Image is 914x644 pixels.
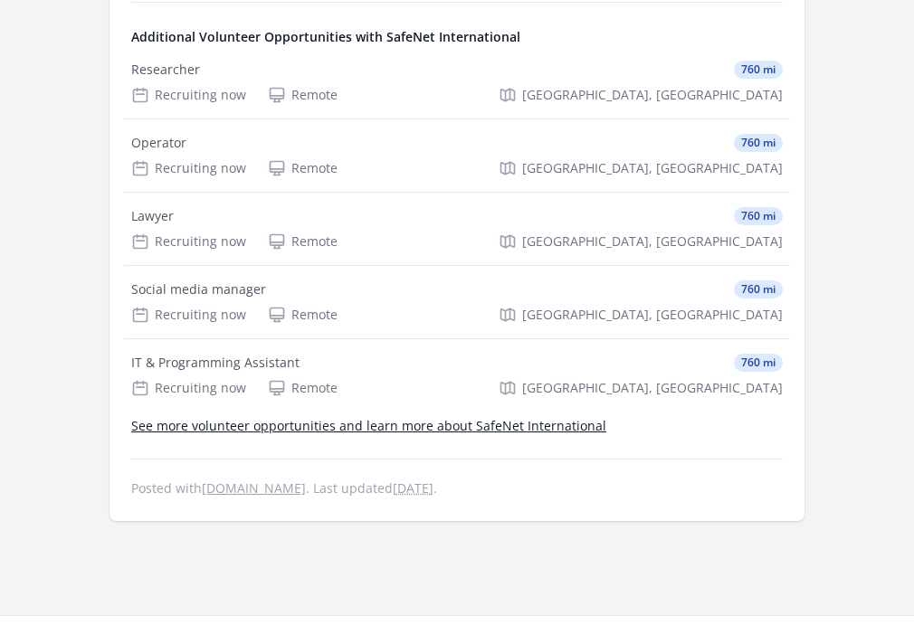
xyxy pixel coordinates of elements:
[268,159,338,177] div: Remote
[131,28,783,46] h4: Additional Volunteer Opportunities with SafeNet International
[734,134,783,152] span: 760 mi
[131,280,266,298] div: Social media manager
[131,86,246,104] div: Recruiting now
[131,232,246,251] div: Recruiting now
[522,306,783,324] span: [GEOGRAPHIC_DATA], [GEOGRAPHIC_DATA]
[522,86,783,104] span: [GEOGRAPHIC_DATA], [GEOGRAPHIC_DATA]
[124,46,790,118] a: Researcher 760 mi Recruiting now Remote [GEOGRAPHIC_DATA], [GEOGRAPHIC_DATA]
[131,159,246,177] div: Recruiting now
[734,354,783,372] span: 760 mi
[124,193,790,265] a: Lawyer 760 mi Recruiting now Remote [GEOGRAPHIC_DATA], [GEOGRAPHIC_DATA]
[131,354,300,372] div: IT & Programming Assistant
[734,61,783,79] span: 760 mi
[522,159,783,177] span: [GEOGRAPHIC_DATA], [GEOGRAPHIC_DATA]
[734,207,783,225] span: 760 mi
[734,280,783,298] span: 760 mi
[131,379,246,397] div: Recruiting now
[131,481,783,496] p: Posted with . Last updated .
[131,61,200,79] div: Researcher
[268,306,338,324] div: Remote
[124,119,790,192] a: Operator 760 mi Recruiting now Remote [GEOGRAPHIC_DATA], [GEOGRAPHIC_DATA]
[202,479,306,497] a: [DOMAIN_NAME]
[131,306,246,324] div: Recruiting now
[522,379,783,397] span: [GEOGRAPHIC_DATA], [GEOGRAPHIC_DATA]
[131,207,174,225] div: Lawyer
[268,379,338,397] div: Remote
[131,134,186,152] div: Operator
[124,339,790,412] a: IT & Programming Assistant 760 mi Recruiting now Remote [GEOGRAPHIC_DATA], [GEOGRAPHIC_DATA]
[268,86,338,104] div: Remote
[393,479,433,497] abbr: Fri, Jul 25, 2025 10:23 PM
[268,232,338,251] div: Remote
[522,232,783,251] span: [GEOGRAPHIC_DATA], [GEOGRAPHIC_DATA]
[124,266,790,338] a: Social media manager 760 mi Recruiting now Remote [GEOGRAPHIC_DATA], [GEOGRAPHIC_DATA]
[131,417,606,434] a: See more volunteer opportunities and learn more about SafeNet International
